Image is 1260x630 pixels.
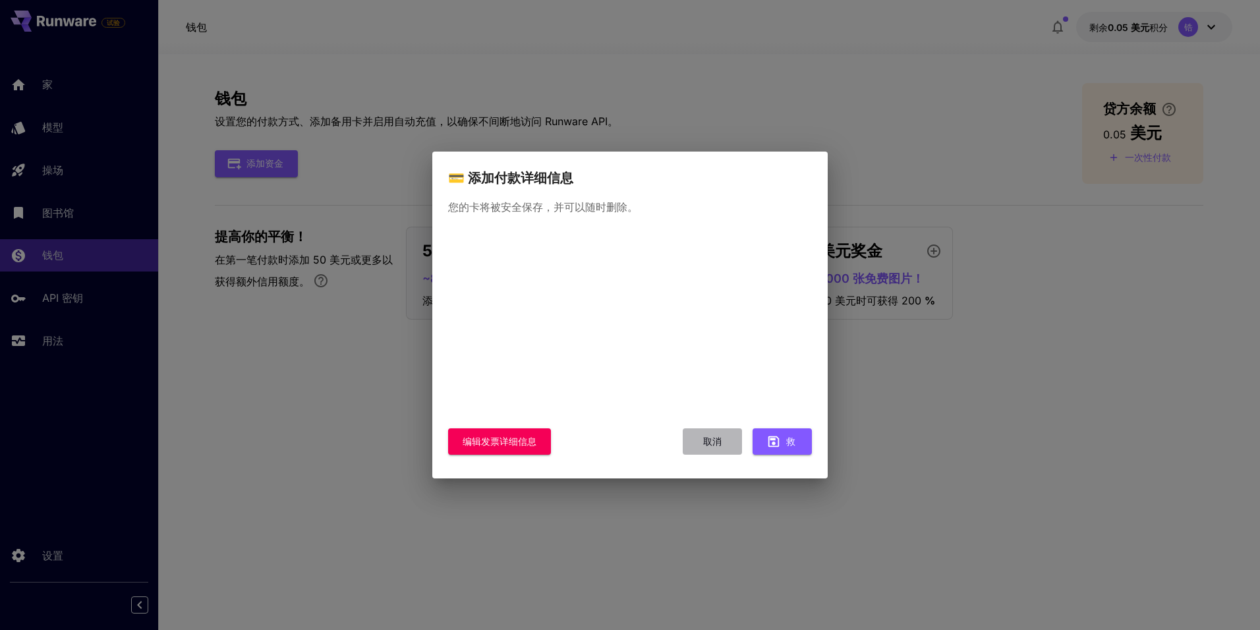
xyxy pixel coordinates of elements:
[753,428,812,455] button: 救
[463,434,536,450] font: 编辑发票详细信息
[683,428,742,455] button: 取消
[432,152,828,188] h2: 💳 添加付款详细信息
[703,434,722,450] font: 取消
[448,428,551,455] button: 编辑发票详细信息
[445,228,815,420] iframe: 安全支付输入框
[786,434,795,450] font: 救
[448,199,812,215] p: 您的卡将被安全保存，并可以随时删除。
